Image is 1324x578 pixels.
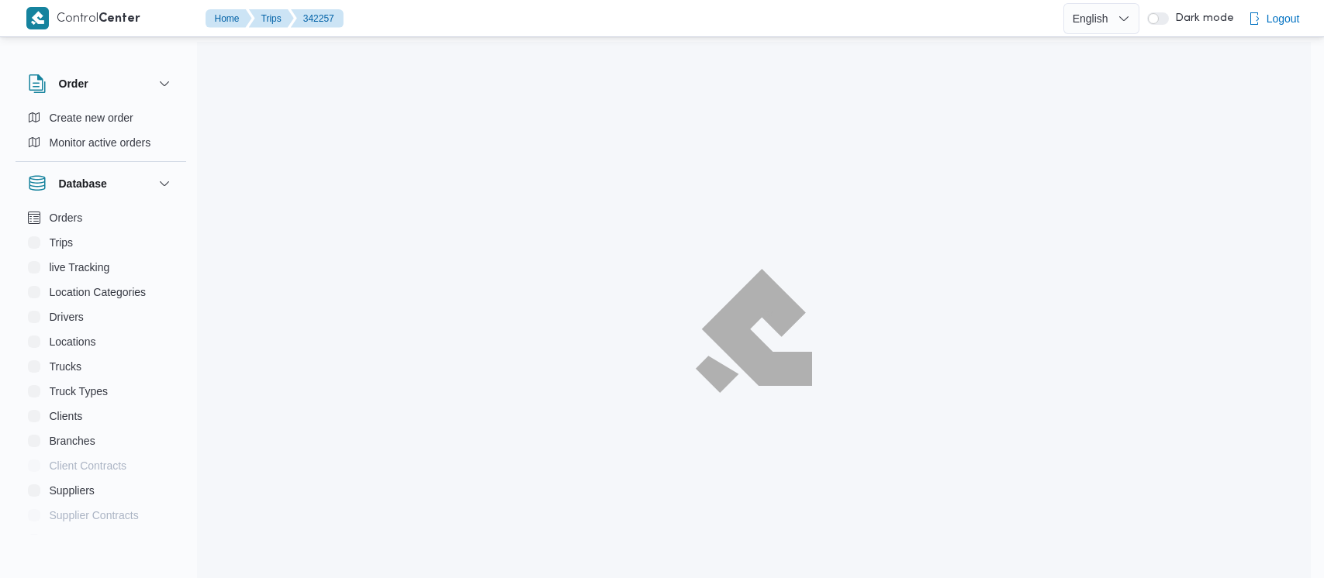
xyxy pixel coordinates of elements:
[1242,3,1306,34] button: Logout
[50,432,95,450] span: Branches
[291,9,344,28] button: 342257
[1267,9,1300,28] span: Logout
[99,13,140,25] b: Center
[22,528,180,552] button: Devices
[22,379,180,404] button: Truck Types
[50,208,83,227] span: Orders
[22,453,180,478] button: Client Contracts
[704,278,804,384] img: ILLA Logo
[50,233,74,252] span: Trips
[50,506,139,525] span: Supplier Contracts
[28,74,174,93] button: Order
[22,428,180,453] button: Branches
[50,308,84,326] span: Drivers
[50,357,81,376] span: Trucks
[22,230,180,255] button: Trips
[26,7,49,29] img: X8yXhbKr1z7QwAAAABJRU5ErkJggg==
[50,258,110,277] span: live Tracking
[59,74,88,93] h3: Order
[16,205,186,541] div: Database
[22,404,180,428] button: Clients
[50,108,133,127] span: Create new order
[50,456,127,475] span: Client Contracts
[50,407,83,425] span: Clients
[28,174,174,193] button: Database
[1169,12,1234,25] span: Dark mode
[22,280,180,304] button: Location Categories
[22,205,180,230] button: Orders
[22,478,180,503] button: Suppliers
[22,105,180,130] button: Create new order
[22,503,180,528] button: Supplier Contracts
[50,382,108,401] span: Truck Types
[50,332,96,351] span: Locations
[50,133,151,152] span: Monitor active orders
[22,329,180,354] button: Locations
[22,130,180,155] button: Monitor active orders
[22,354,180,379] button: Trucks
[249,9,294,28] button: Trips
[50,531,88,549] span: Devices
[22,304,180,329] button: Drivers
[206,9,252,28] button: Home
[50,481,95,500] span: Suppliers
[50,283,147,301] span: Location Categories
[22,255,180,280] button: live Tracking
[16,105,186,161] div: Order
[59,174,107,193] h3: Database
